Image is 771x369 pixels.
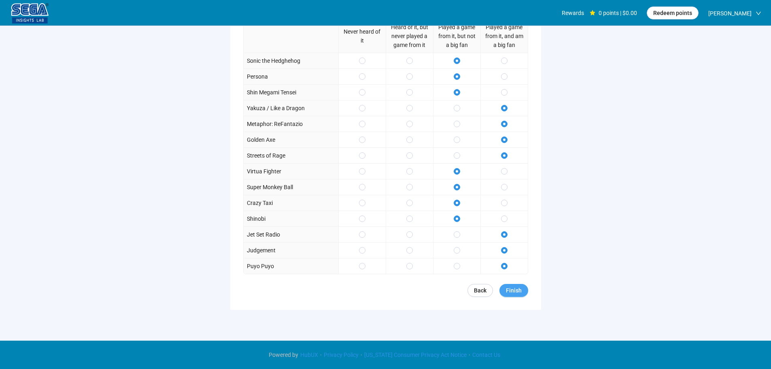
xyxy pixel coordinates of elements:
[247,151,285,160] p: Streets of Rage
[467,284,493,297] a: Back
[756,11,761,16] span: down
[342,27,382,45] p: Never heard of it
[474,286,486,295] span: Back
[362,352,469,358] a: [US_STATE] Consumer Privacy Act Notice
[247,167,281,176] p: Virtua Fighter
[247,246,276,255] p: Judgement
[247,214,265,223] p: Shinobi
[247,72,268,81] p: Persona
[389,23,430,49] p: Heard of it, but never played a game from it
[269,352,298,358] span: Powered by
[247,198,273,207] p: Crazy Taxi
[247,262,274,271] p: Puyo Puyo
[247,119,303,128] p: Metaphor: ReFantazio
[484,23,525,49] p: Played a game from it, and am a big fan
[506,286,522,295] span: Finish
[247,183,293,192] p: Super Monkey Ball
[322,352,361,358] a: Privacy Policy
[470,352,502,358] a: Contact Us
[247,56,300,65] p: Sonic the Hedghehog
[247,88,296,97] p: Shin Megami Tensei
[247,104,305,113] p: Yakuza / Like a Dragon
[247,230,280,239] p: Jet Set Radio
[437,23,477,49] p: Played a game from it, but not a big fan
[590,10,595,16] span: star
[247,135,275,144] p: Golden Axe
[298,352,320,358] a: HubUX
[499,284,528,297] button: Finish
[269,350,502,359] div: · · ·
[647,6,699,19] button: Redeem points
[653,9,692,17] span: Redeem points
[708,0,752,26] span: [PERSON_NAME]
